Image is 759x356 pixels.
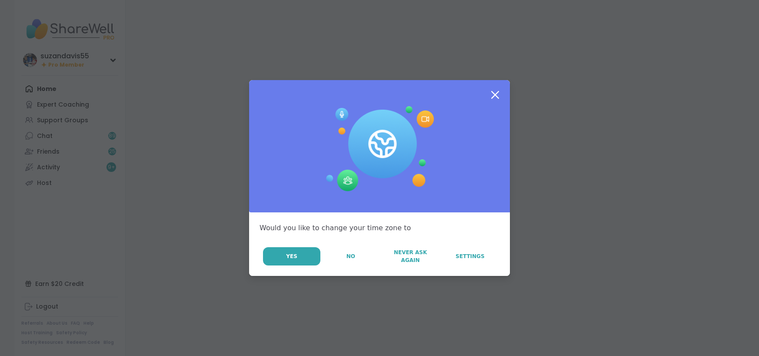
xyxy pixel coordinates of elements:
button: Yes [263,247,320,265]
span: Settings [456,252,485,260]
span: Yes [286,252,297,260]
img: Session Experience [325,106,434,191]
span: Never Ask Again [385,249,435,264]
button: Never Ask Again [381,247,439,265]
div: Would you like to change your time zone to [260,223,499,233]
button: No [321,247,380,265]
span: No [346,252,355,260]
a: Settings [441,247,499,265]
